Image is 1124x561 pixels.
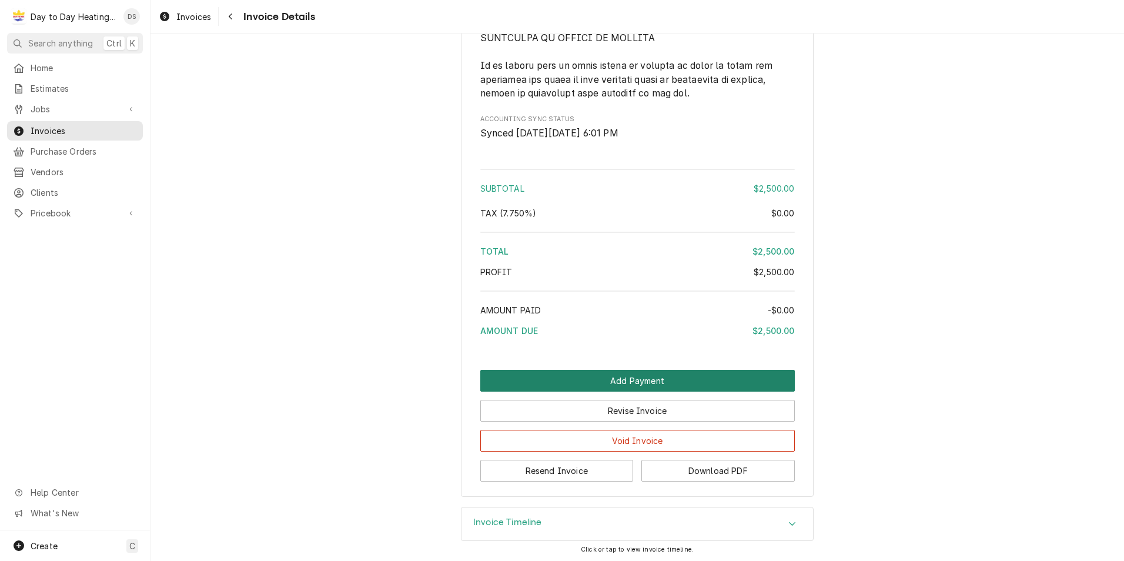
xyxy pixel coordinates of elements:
div: Button Group Row [480,392,795,422]
div: Total [480,245,795,258]
span: Clients [31,186,137,199]
span: Profit [480,267,513,277]
a: Invoices [154,7,216,26]
span: Total [480,246,509,256]
button: Add Payment [480,370,795,392]
div: DS [123,8,140,25]
div: -$0.00 [768,304,795,316]
div: Button Group Row [480,422,795,452]
a: Vendors [7,162,143,182]
span: Amount Paid [480,305,541,315]
div: Accounting Sync Status [480,115,795,140]
span: Synced [DATE][DATE] 6:01 PM [480,128,618,139]
div: Tax [480,207,795,219]
span: Help Center [31,486,136,499]
a: Go to Jobs [7,99,143,119]
div: Subtotal [480,182,795,195]
span: Pricebook [31,207,119,219]
span: Vendors [31,166,137,178]
div: Amount Summary [480,165,795,345]
span: Create [31,541,58,551]
span: Home [31,62,137,74]
span: Estimates [31,82,137,95]
a: Go to What's New [7,503,143,523]
div: $0.00 [771,207,795,219]
div: Accordion Header [461,507,813,540]
div: $2,500.00 [752,245,794,258]
span: Ctrl [106,37,122,49]
span: K [130,37,135,49]
span: C [129,540,135,552]
span: Invoice Details [240,9,315,25]
span: Invoices [31,125,137,137]
button: Revise Invoice [480,400,795,422]
span: Invoices [176,11,211,23]
button: Accordion Details Expand Trigger [461,507,813,540]
div: Amount Paid [480,304,795,316]
div: David Silvestre's Avatar [123,8,140,25]
div: Day to Day Heating and Cooling [31,11,117,23]
div: D [11,8,27,25]
button: Resend Invoice [480,460,634,482]
span: Subtotal [480,183,524,193]
div: Profit [480,266,795,278]
span: Search anything [28,37,93,49]
a: Go to Help Center [7,483,143,502]
div: Day to Day Heating and Cooling's Avatar [11,8,27,25]
span: Amount Due [480,326,538,336]
span: What's New [31,507,136,519]
button: Navigate back [221,7,240,26]
h3: Invoice Timeline [473,517,542,528]
span: [6.25%] California State [1%] California, San Diego County [0.5%] California, San Diego County Di... [480,208,537,218]
button: Void Invoice [480,430,795,452]
span: Accounting Sync Status [480,126,795,141]
span: Purchase Orders [31,145,137,158]
span: Click or tap to view invoice timeline. [581,546,694,553]
div: Button Group [480,370,795,482]
div: $2,500.00 [754,266,794,278]
button: Search anythingCtrlK [7,33,143,54]
div: Button Group Row [480,452,795,482]
span: Jobs [31,103,119,115]
a: Home [7,58,143,78]
button: Download PDF [641,460,795,482]
a: Invoices [7,121,143,141]
span: Accounting Sync Status [480,115,795,124]
div: Invoice Timeline [461,507,814,541]
a: Clients [7,183,143,202]
div: Button Group Row [480,370,795,392]
a: Purchase Orders [7,142,143,161]
div: $2,500.00 [754,182,794,195]
a: Estimates [7,79,143,98]
div: Amount Due [480,325,795,337]
a: Go to Pricebook [7,203,143,223]
div: $2,500.00 [752,325,794,337]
